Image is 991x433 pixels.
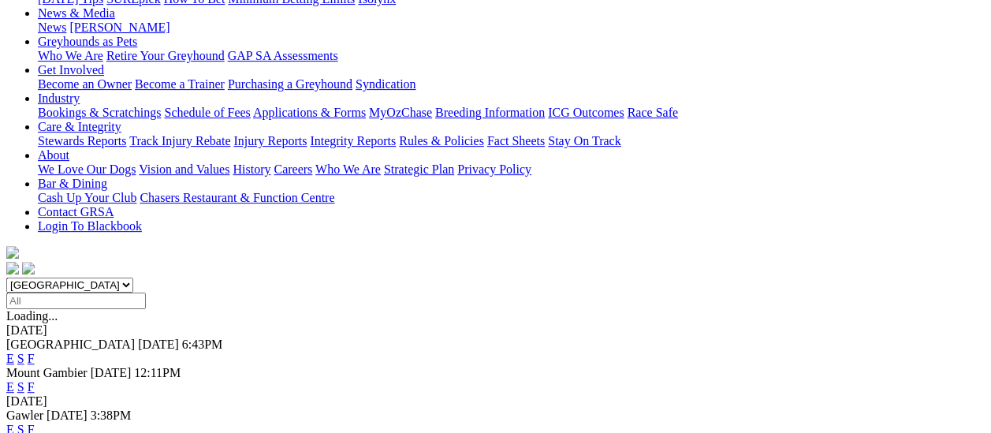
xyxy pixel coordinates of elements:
a: Race Safe [627,106,677,119]
span: Loading... [6,309,58,323]
a: Greyhounds as Pets [38,35,137,48]
img: facebook.svg [6,262,19,274]
a: Get Involved [38,63,104,77]
div: [DATE] [6,323,985,338]
a: Who We Are [315,162,381,176]
a: Careers [274,162,312,176]
span: 3:38PM [91,409,132,422]
a: Purchasing a Greyhound [228,77,352,91]
span: [DATE] [91,366,132,379]
div: Bar & Dining [38,191,985,205]
div: [DATE] [6,394,985,409]
div: Greyhounds as Pets [38,49,985,63]
a: Injury Reports [233,134,307,147]
a: S [17,352,24,365]
a: F [28,352,35,365]
a: Bar & Dining [38,177,107,190]
a: News [38,21,66,34]
a: Privacy Policy [457,162,531,176]
a: Schedule of Fees [164,106,250,119]
a: Track Injury Rebate [129,134,230,147]
div: Get Involved [38,77,985,91]
a: Breeding Information [435,106,545,119]
span: Gawler [6,409,43,422]
a: Rules & Policies [399,134,484,147]
a: News & Media [38,6,115,20]
a: Who We Are [38,49,103,62]
span: [GEOGRAPHIC_DATA] [6,338,135,351]
a: Login To Blackbook [38,219,142,233]
a: Stay On Track [548,134,620,147]
a: E [6,352,14,365]
span: [DATE] [138,338,179,351]
a: Strategic Plan [384,162,454,176]
a: Contact GRSA [38,205,114,218]
a: History [233,162,270,176]
a: S [17,380,24,394]
a: Syndication [356,77,415,91]
div: Industry [38,106,985,120]
a: Cash Up Your Club [38,191,136,204]
img: twitter.svg [22,262,35,274]
a: Stewards Reports [38,134,126,147]
a: Chasers Restaurant & Function Centre [140,191,334,204]
a: We Love Our Dogs [38,162,136,176]
div: Care & Integrity [38,134,985,148]
a: Care & Integrity [38,120,121,133]
div: About [38,162,985,177]
a: Fact Sheets [487,134,545,147]
a: Applications & Forms [253,106,366,119]
a: Become an Owner [38,77,132,91]
input: Select date [6,293,146,309]
a: Industry [38,91,80,105]
a: [PERSON_NAME] [69,21,170,34]
a: ICG Outcomes [548,106,624,119]
a: About [38,148,69,162]
a: Bookings & Scratchings [38,106,161,119]
a: MyOzChase [369,106,432,119]
img: logo-grsa-white.png [6,246,19,259]
span: 12:11PM [134,366,181,379]
a: Become a Trainer [135,77,225,91]
a: Retire Your Greyhound [106,49,225,62]
a: F [28,380,35,394]
a: Vision and Values [139,162,229,176]
a: Integrity Reports [310,134,396,147]
div: News & Media [38,21,985,35]
a: E [6,380,14,394]
span: Mount Gambier [6,366,88,379]
a: GAP SA Assessments [228,49,338,62]
span: [DATE] [47,409,88,422]
span: 6:43PM [182,338,223,351]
